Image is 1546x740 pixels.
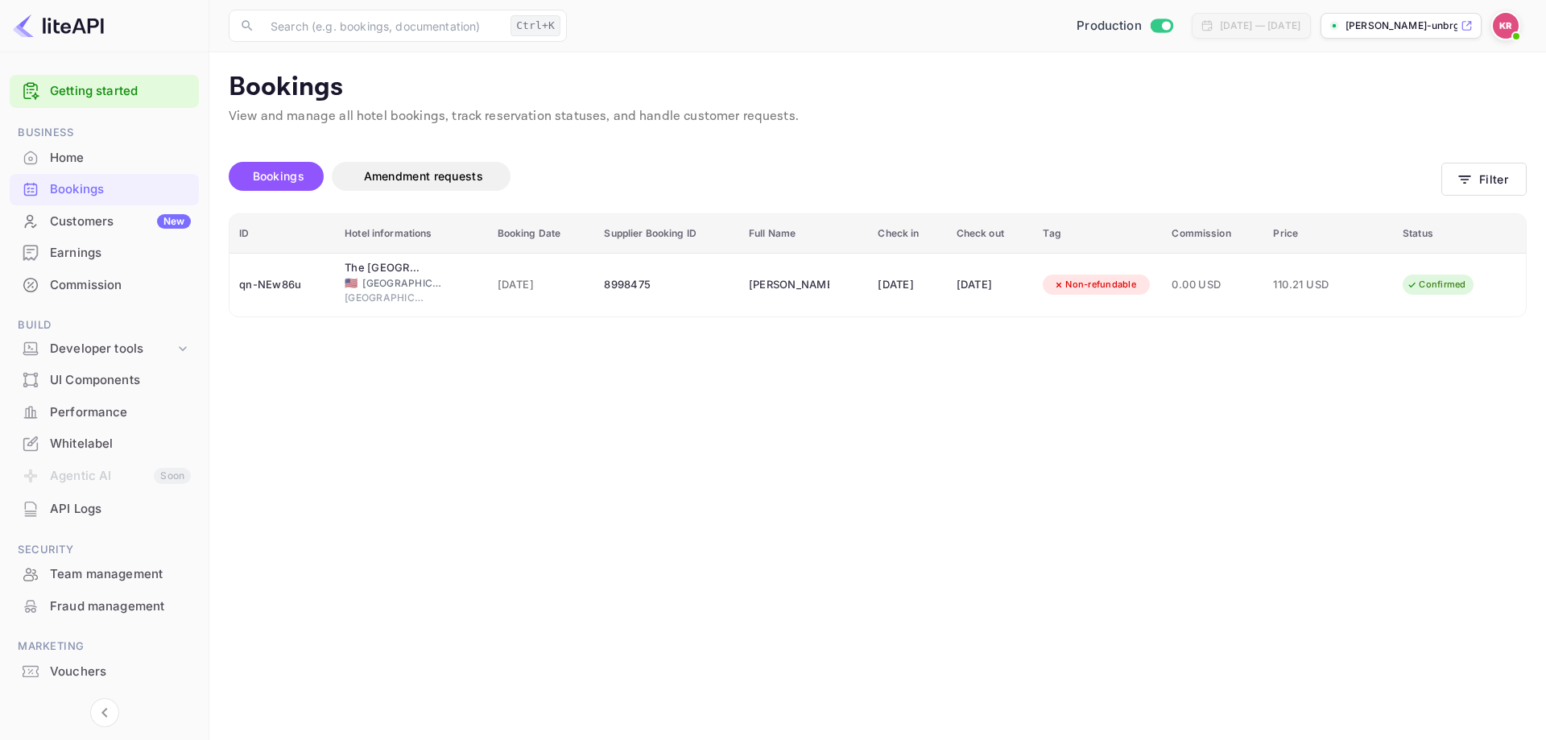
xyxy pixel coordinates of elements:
div: Home [10,143,199,174]
th: Price [1263,214,1393,254]
a: Commission [10,270,199,300]
span: [GEOGRAPHIC_DATA] [345,291,425,305]
span: Bookings [253,169,304,183]
div: Whitelabel [10,428,199,460]
div: The Westin Lake Las Vegas Resort & Spa by Marriott [345,260,425,276]
div: 8998475 [604,272,729,298]
button: Collapse navigation [90,698,119,727]
a: UI Components [10,365,199,395]
div: [DATE] [878,272,936,298]
div: Ctrl+K [511,15,560,36]
p: [PERSON_NAME]-unbrg.[PERSON_NAME]... [1346,19,1457,33]
span: Marketing [10,638,199,655]
a: CustomersNew [10,206,199,236]
th: Booking Date [488,214,595,254]
div: UI Components [50,371,191,390]
div: [DATE] — [DATE] [1220,19,1300,33]
div: New [157,214,191,229]
th: Commission [1162,214,1263,254]
div: Commission [50,276,191,295]
th: Tag [1033,214,1162,254]
a: Home [10,143,199,172]
img: Kobus Roux [1493,13,1519,39]
div: Non-refundable [1043,275,1147,295]
span: Production [1077,17,1142,35]
a: Getting started [50,82,191,101]
div: Switch to Sandbox mode [1070,17,1179,35]
div: API Logs [50,500,191,519]
div: Earnings [10,238,199,269]
div: CustomersNew [10,206,199,238]
div: UI Components [10,365,199,396]
div: Whitelabel [50,435,191,453]
th: Check out [947,214,1034,254]
div: [DATE] [957,272,1024,298]
span: Build [10,316,199,334]
span: [DATE] [498,276,585,294]
div: API Logs [10,494,199,525]
div: Commission [10,270,199,301]
div: Earnings [50,244,191,263]
div: Vouchers [50,663,191,681]
div: Performance [50,403,191,422]
a: Vouchers [10,656,199,686]
div: Home [50,149,191,167]
div: Performance [10,397,199,428]
div: Customers [50,213,191,231]
div: Bryan Dyer [749,272,829,298]
th: Check in [868,214,946,254]
a: Earnings [10,238,199,267]
th: ID [229,214,335,254]
a: Team management [10,559,199,589]
button: Filter [1441,163,1527,196]
div: Fraud management [50,597,191,616]
div: account-settings tabs [229,162,1441,191]
div: Getting started [10,75,199,108]
span: 0.00 USD [1172,276,1254,294]
a: Fraud management [10,591,199,621]
div: Bookings [50,180,191,199]
a: Performance [10,397,199,427]
img: LiteAPI logo [13,13,104,39]
th: Full Name [739,214,869,254]
div: Confirmed [1396,275,1476,295]
div: Developer tools [50,340,175,358]
a: Whitelabel [10,428,199,458]
a: API Logs [10,494,199,523]
span: United States of America [345,278,358,288]
div: Team management [50,565,191,584]
table: booking table [229,214,1526,316]
div: Bookings [10,174,199,205]
div: Developer tools [10,335,199,363]
th: Supplier Booking ID [594,214,738,254]
div: qn-NEw86u [239,272,325,298]
span: Business [10,124,199,142]
span: Amendment requests [364,169,483,183]
span: Security [10,541,199,559]
span: 110.21 USD [1273,276,1354,294]
p: View and manage all hotel bookings, track reservation statuses, and handle customer requests. [229,107,1527,126]
th: Hotel informations [335,214,487,254]
p: Bookings [229,72,1527,104]
div: Team management [10,559,199,590]
input: Search (e.g. bookings, documentation) [261,10,504,42]
a: Bookings [10,174,199,204]
span: [GEOGRAPHIC_DATA] [362,276,443,291]
div: Vouchers [10,656,199,688]
th: Status [1393,214,1526,254]
div: Fraud management [10,591,199,622]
